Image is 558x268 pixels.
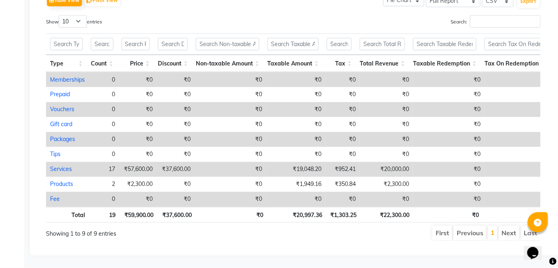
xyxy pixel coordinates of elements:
[89,162,119,177] td: 17
[50,136,75,143] a: Packages
[491,229,495,237] a: 1
[89,117,119,132] td: 0
[157,162,195,177] td: ₹37,600.00
[196,38,259,51] input: Search Non-taxable Amount
[325,117,360,132] td: ₹0
[117,55,154,72] th: Price: activate to sort column ascending
[119,132,157,147] td: ₹0
[266,147,325,162] td: ₹0
[360,102,413,117] td: ₹0
[195,87,266,102] td: ₹0
[485,72,553,87] td: ₹0
[157,192,195,207] td: ₹0
[485,132,553,147] td: ₹0
[356,55,409,72] th: Total Revenue: activate to sort column ascending
[360,177,413,192] td: ₹2,300.00
[360,117,413,132] td: ₹0
[470,15,541,28] input: Search:
[485,102,553,117] td: ₹0
[120,207,157,223] th: ₹59,900.00
[413,87,485,102] td: ₹0
[325,87,360,102] td: ₹0
[87,55,117,72] th: Count: activate to sort column ascending
[325,192,360,207] td: ₹0
[89,72,119,87] td: 0
[266,72,325,87] td: ₹0
[325,177,360,192] td: ₹350.84
[50,166,72,173] a: Services
[50,76,85,83] a: Memberships
[360,192,413,207] td: ₹0
[59,15,87,28] select: Showentries
[409,55,480,72] th: Taxable Redemption: activate to sort column ascending
[50,121,72,128] a: Gift card
[157,132,195,147] td: ₹0
[119,192,157,207] td: ₹0
[119,177,157,192] td: ₹2,300.00
[485,162,553,177] td: ₹0
[46,15,102,28] label: Show entries
[50,106,74,113] a: Vouchers
[413,192,485,207] td: ₹0
[485,177,553,192] td: ₹0
[119,87,157,102] td: ₹0
[157,117,195,132] td: ₹0
[480,55,549,72] th: Tax On Redemption: activate to sort column ascending
[263,55,323,72] th: Taxable Amount: activate to sort column ascending
[360,162,413,177] td: ₹20,000.00
[157,147,195,162] td: ₹0
[195,117,266,132] td: ₹0
[266,177,325,192] td: ₹1,949.16
[266,162,325,177] td: ₹19,048.20
[325,132,360,147] td: ₹0
[89,102,119,117] td: 0
[89,132,119,147] td: 0
[485,192,553,207] td: ₹0
[360,72,413,87] td: ₹0
[50,38,83,51] input: Search Type
[195,162,266,177] td: ₹0
[195,102,266,117] td: ₹0
[158,207,196,223] th: ₹37,600.00
[89,87,119,102] td: 0
[413,38,476,51] input: Search Taxable Redemption
[195,177,266,192] td: ₹0
[196,207,267,223] th: ₹0
[413,177,485,192] td: ₹0
[157,87,195,102] td: ₹0
[323,55,356,72] th: Tax: activate to sort column ascending
[413,207,483,223] th: ₹0
[360,132,413,147] td: ₹0
[266,132,325,147] td: ₹0
[195,147,266,162] td: ₹0
[50,151,61,158] a: Tips
[119,102,157,117] td: ₹0
[46,55,87,72] th: Type: activate to sort column ascending
[325,102,360,117] td: ₹0
[485,117,553,132] td: ₹0
[325,162,360,177] td: ₹952.41
[483,207,551,223] th: ₹0
[50,91,70,98] a: Prepaid
[157,102,195,117] td: ₹0
[524,236,550,260] iframe: chat widget
[195,192,266,207] td: ₹0
[267,207,326,223] th: ₹20,997.36
[122,38,150,51] input: Search Price
[119,147,157,162] td: ₹0
[91,38,113,51] input: Search Count
[89,207,120,223] th: 19
[326,207,361,223] th: ₹1,303.25
[266,87,325,102] td: ₹0
[195,72,266,87] td: ₹0
[413,132,485,147] td: ₹0
[89,192,119,207] td: 0
[266,102,325,117] td: ₹0
[46,225,245,238] div: Showing 1 to 9 of 9 entries
[119,162,157,177] td: ₹57,600.00
[451,15,541,28] label: Search:
[485,38,545,51] input: Search Tax On Redemption
[50,181,73,188] a: Products
[157,72,195,87] td: ₹0
[89,177,119,192] td: 2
